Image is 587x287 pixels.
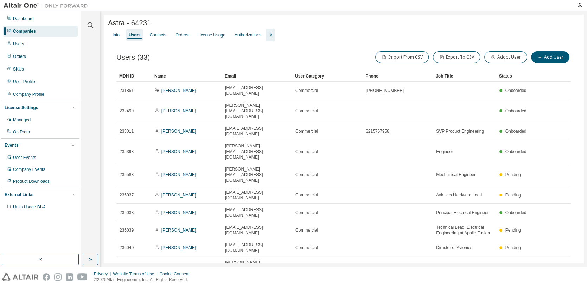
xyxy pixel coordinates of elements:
[505,228,521,233] span: Pending
[13,167,45,172] div: Company Events
[505,172,521,177] span: Pending
[295,108,318,114] span: Commercial
[505,193,521,198] span: Pending
[5,192,33,198] div: External Links
[161,108,196,113] a: [PERSON_NAME]
[436,172,476,178] span: Mechanical Engineer
[119,71,149,82] div: MDH ID
[225,189,289,201] span: [EMAIL_ADDRESS][DOMAIN_NAME]
[436,210,489,215] span: Principal Electrical Engineer
[295,172,318,178] span: Commercial
[295,192,318,198] span: Commercial
[366,128,389,134] span: 3215767958
[13,92,44,97] div: Company Profile
[295,149,318,154] span: Commercial
[13,179,50,184] div: Product Downloads
[2,273,38,281] img: altair_logo.svg
[366,88,404,93] span: [PHONE_NUMBER]
[505,149,526,154] span: Onboarded
[295,128,318,134] span: Commercial
[161,88,196,93] a: [PERSON_NAME]
[235,32,261,38] div: Authorizations
[176,32,189,38] div: Orders
[154,71,219,82] div: Name
[225,242,289,253] span: [EMAIL_ADDRESS][DOMAIN_NAME]
[505,245,521,250] span: Pending
[225,126,289,137] span: [EMAIL_ADDRESS][DOMAIN_NAME]
[120,149,134,154] span: 235393
[161,193,196,198] a: [PERSON_NAME]
[225,166,289,183] span: [PERSON_NAME][EMAIL_ADDRESS][DOMAIN_NAME]
[13,117,31,123] div: Managed
[375,51,429,63] button: Import From CSV
[197,32,225,38] div: License Usage
[225,102,289,119] span: [PERSON_NAME][EMAIL_ADDRESS][DOMAIN_NAME]
[116,53,150,61] span: Users (33)
[295,227,318,233] span: Commercial
[13,28,36,34] div: Companies
[54,273,62,281] img: instagram.svg
[13,79,35,85] div: User Profile
[120,88,134,93] span: 231851
[120,245,134,251] span: 236040
[120,210,134,215] span: 236038
[295,88,318,93] span: Commercial
[66,273,73,281] img: linkedin.svg
[108,19,151,27] span: Astra - 64231
[129,32,140,38] div: Users
[161,172,196,177] a: [PERSON_NAME]
[13,16,34,21] div: Dashboard
[225,207,289,218] span: [EMAIL_ADDRESS][DOMAIN_NAME]
[120,227,134,233] span: 236039
[120,108,134,114] span: 232499
[433,51,480,63] button: Export To CSV
[295,245,318,251] span: Commercial
[149,32,166,38] div: Contacts
[505,210,526,215] span: Onboarded
[225,143,289,160] span: [PERSON_NAME][EMAIL_ADDRESS][DOMAIN_NAME]
[13,66,24,72] div: SKUs
[225,71,289,82] div: Email
[77,273,88,281] img: youtube.svg
[436,71,493,82] div: Job Title
[43,273,50,281] img: facebook.svg
[505,129,526,134] span: Onboarded
[436,245,472,251] span: Director of Avionics
[161,245,196,250] a: [PERSON_NAME]
[120,172,134,178] span: 235583
[94,277,194,283] p: © 2025 Altair Engineering, Inc. All Rights Reserved.
[113,271,159,277] div: Website Terms of Use
[161,210,196,215] a: [PERSON_NAME]
[13,54,26,59] div: Orders
[295,210,318,215] span: Commercial
[161,129,196,134] a: [PERSON_NAME]
[94,271,113,277] div: Privacy
[295,71,360,82] div: User Category
[159,271,193,277] div: Cookie Consent
[365,71,430,82] div: Phone
[113,32,120,38] div: Info
[499,71,529,82] div: Status
[436,128,484,134] span: SVP Product Engineering
[505,88,526,93] span: Onboarded
[531,51,569,63] button: Add User
[436,192,482,198] span: Avionics Hardware Lead
[120,192,134,198] span: 236037
[436,149,453,154] span: Engineer
[5,105,38,111] div: License Settings
[225,260,289,276] span: [PERSON_NAME][EMAIL_ADDRESS][DOMAIN_NAME]
[13,155,36,160] div: User Events
[13,41,24,47] div: Users
[436,225,493,236] span: Technical Lead, Electrical Engineering at Apollo Fusion
[225,225,289,236] span: [EMAIL_ADDRESS][DOMAIN_NAME]
[5,142,18,148] div: Events
[161,149,196,154] a: [PERSON_NAME]
[13,205,45,209] span: Units Usage BI
[505,108,526,113] span: Onboarded
[13,129,30,135] div: On Prem
[161,228,196,233] a: [PERSON_NAME]
[4,2,91,9] img: Altair One
[484,51,527,63] button: Adopt User
[225,85,289,96] span: [EMAIL_ADDRESS][DOMAIN_NAME]
[120,128,134,134] span: 233011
